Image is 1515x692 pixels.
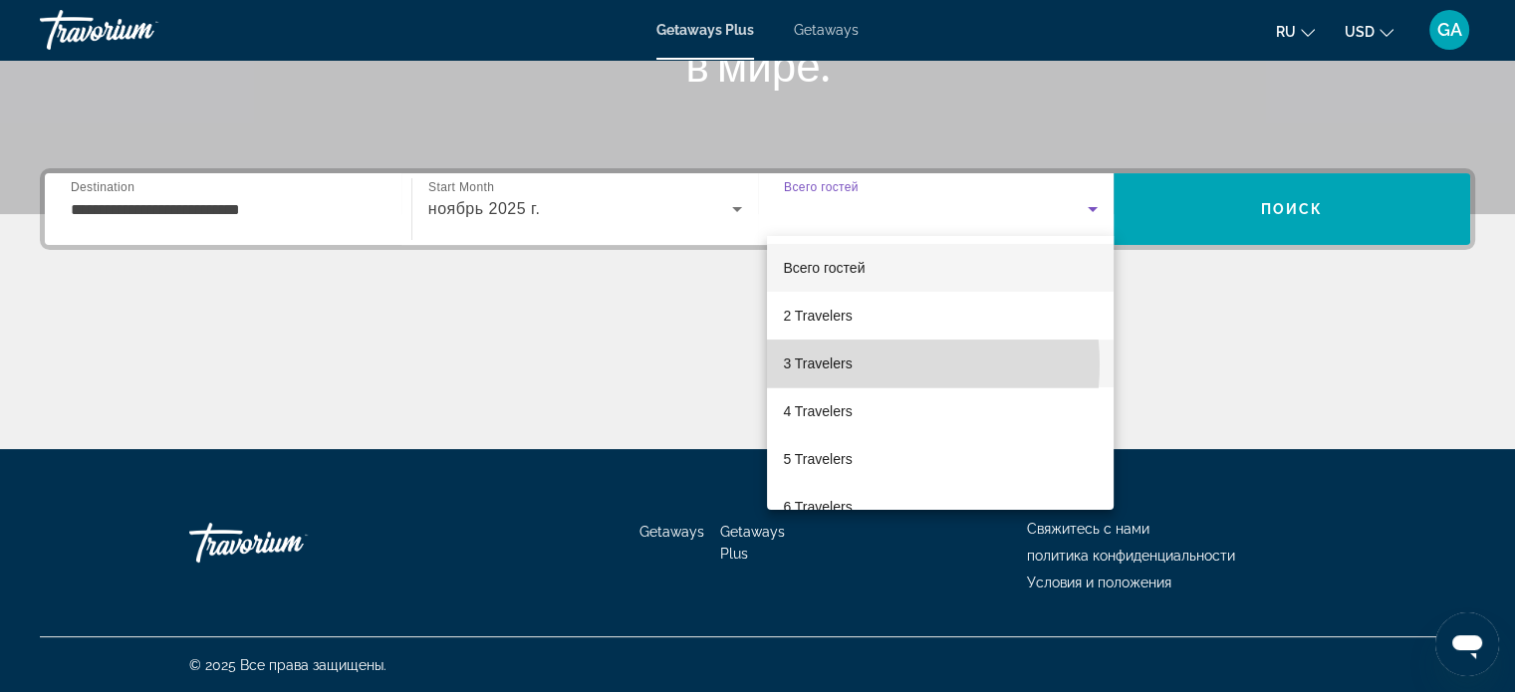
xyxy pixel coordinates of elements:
span: 4 Travelers [783,399,852,423]
iframe: Кнопка запуска окна обмена сообщениями [1435,612,1499,676]
span: Всего гостей [783,260,865,276]
span: 2 Travelers [783,304,852,328]
span: 3 Travelers [783,351,852,375]
span: 6 Travelers [783,495,852,519]
span: 5 Travelers [783,447,852,471]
